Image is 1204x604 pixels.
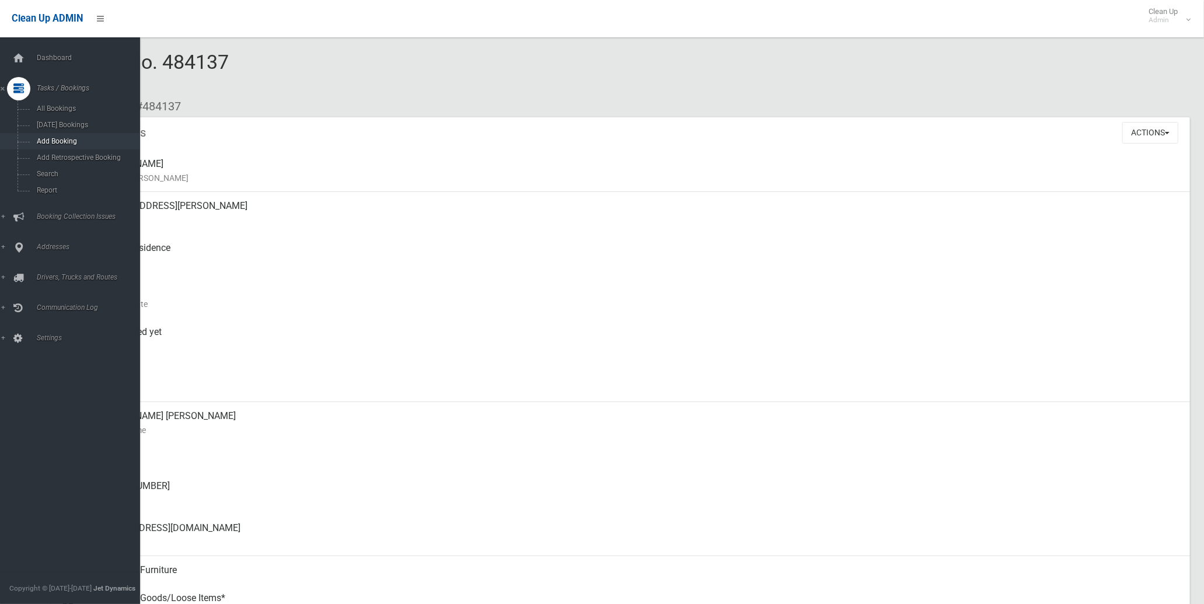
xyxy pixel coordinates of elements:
[93,276,1181,318] div: [DATE]
[93,451,1181,465] small: Mobile
[1149,16,1178,25] small: Admin
[33,186,140,194] span: Report
[9,584,92,592] span: Copyright © [DATE]-[DATE]
[33,170,140,178] span: Search
[93,493,1181,507] small: Landline
[93,213,1181,227] small: Address
[93,171,1181,185] small: Name of [PERSON_NAME]
[51,514,1190,556] a: [EMAIL_ADDRESS][DOMAIN_NAME]Email
[93,192,1181,234] div: [STREET_ADDRESS][PERSON_NAME]
[33,273,150,281] span: Drivers, Trucks and Routes
[93,255,1181,269] small: Pickup Point
[33,243,150,251] span: Addresses
[33,54,150,62] span: Dashboard
[93,402,1181,444] div: [PERSON_NAME] [PERSON_NAME]
[93,360,1181,402] div: [DATE]
[51,50,229,96] span: Booking No. 484137
[33,303,150,312] span: Communication Log
[33,153,140,162] span: Add Retrospective Booking
[1143,7,1189,25] span: Clean Up
[93,297,1181,311] small: Collection Date
[93,339,1181,353] small: Collected At
[93,584,135,592] strong: Jet Dynamics
[93,514,1181,556] div: [EMAIL_ADDRESS][DOMAIN_NAME]
[93,423,1181,437] small: Contact Name
[93,234,1181,276] div: Front of Residence
[33,104,140,113] span: All Bookings
[93,472,1181,514] div: [PHONE_NUMBER]
[93,150,1181,192] div: [PERSON_NAME]
[33,334,150,342] span: Settings
[33,121,140,129] span: [DATE] Bookings
[33,137,140,145] span: Add Booking
[33,212,150,221] span: Booking Collection Issues
[12,13,83,24] span: Clean Up ADMIN
[93,318,1181,360] div: Not collected yet
[93,381,1181,395] small: Zone
[93,535,1181,549] small: Email
[33,84,150,92] span: Tasks / Bookings
[1122,122,1178,144] button: Actions
[127,96,181,117] li: #484137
